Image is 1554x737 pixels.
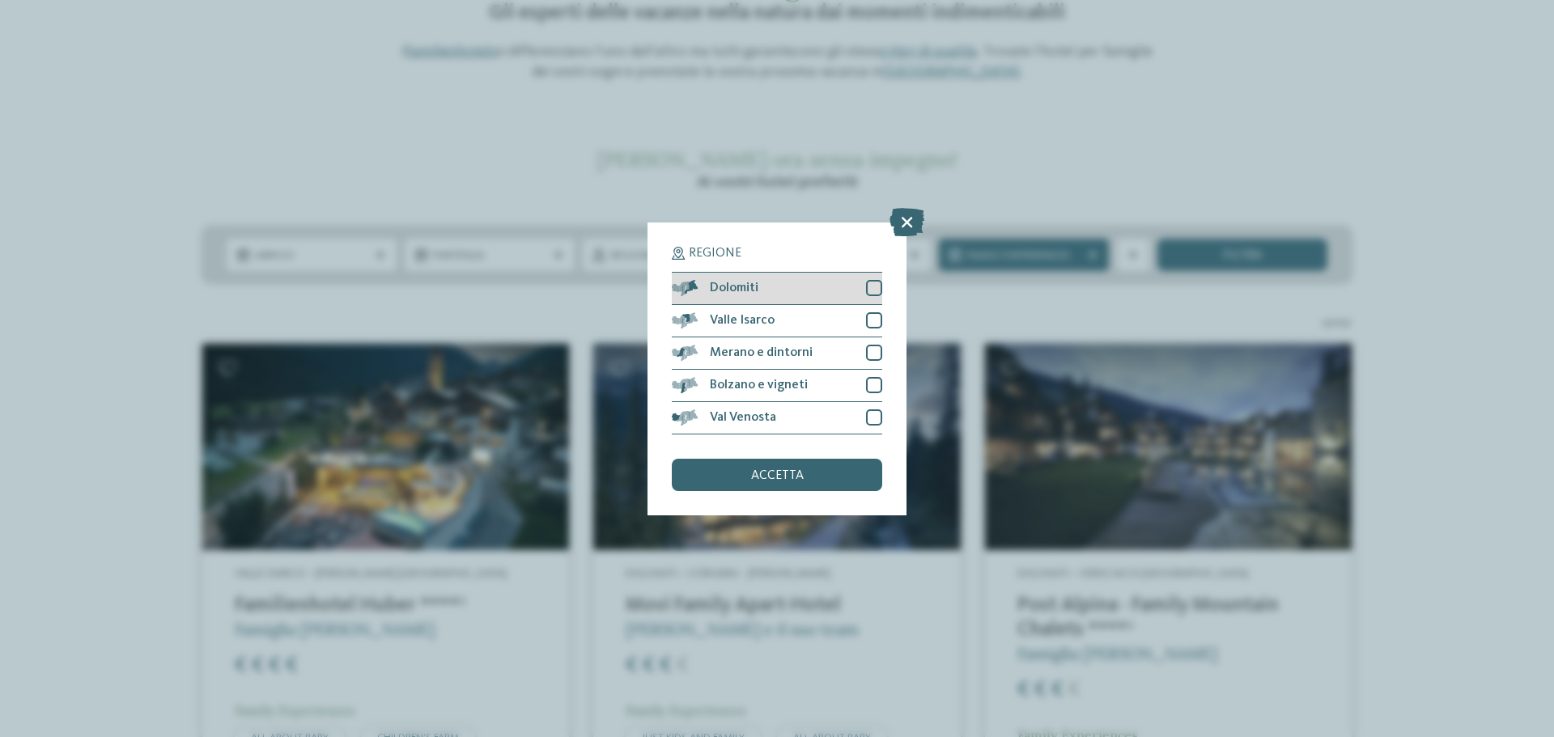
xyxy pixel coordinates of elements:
span: Regione [689,247,741,260]
span: Bolzano e vigneti [710,379,808,392]
span: accetta [751,469,804,482]
span: Val Venosta [710,411,776,424]
span: Valle Isarco [710,314,775,327]
span: Merano e dintorni [710,346,813,359]
span: Dolomiti [710,282,758,294]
